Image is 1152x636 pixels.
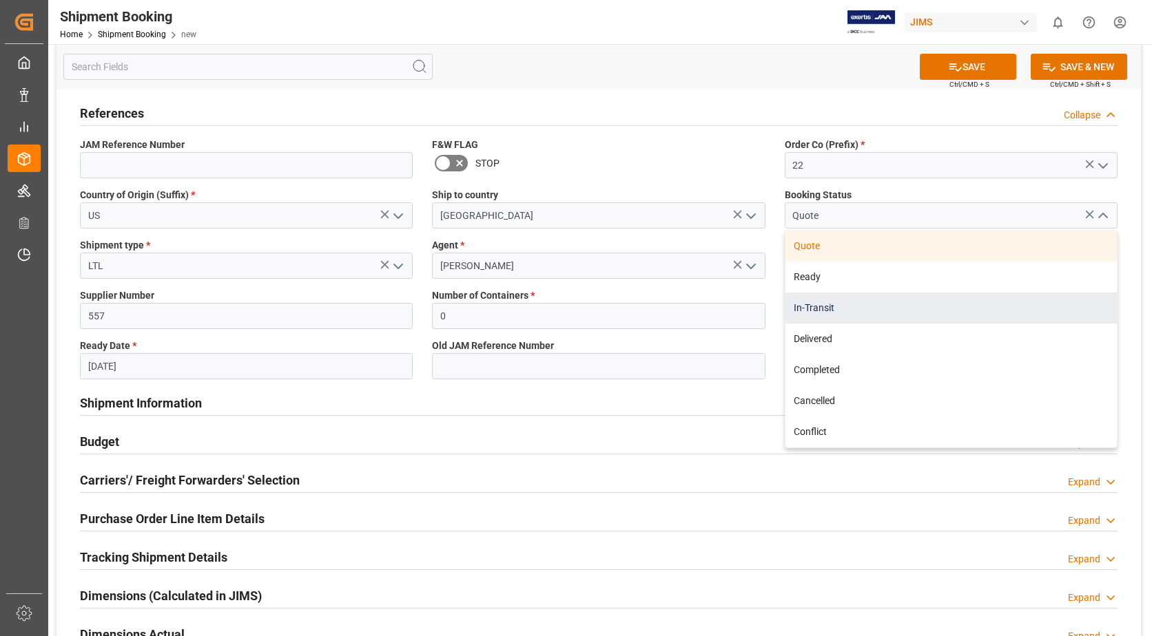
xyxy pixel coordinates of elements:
[80,202,413,229] input: Type to search/select
[80,339,136,353] span: Ready Date
[785,138,865,152] span: Order Co (Prefix)
[785,262,1117,293] div: Ready
[739,255,760,277] button: open menu
[80,432,119,451] h2: Budget
[60,6,196,27] div: Shipment Booking
[1068,513,1100,528] div: Expand
[80,394,202,412] h2: Shipment Information
[785,324,1117,354] div: Delivered
[432,288,535,303] span: Number of Containers
[80,188,195,202] span: Country of Origin (Suffix)
[80,471,300,489] h2: Carriers'/ Freight Forwarders' Selection
[475,156,500,171] span: STOP
[785,231,1117,262] div: Quote
[1050,79,1111,89] span: Ctrl/CMD + Shift + S
[739,205,760,226] button: open menu
[80,238,150,253] span: Shipment type
[1091,205,1112,226] button: close menu
[63,54,433,80] input: Search Fields
[847,10,895,34] img: Exertis%20JAM%20-%20Email%20Logo.jpg_1722504956.jpg
[432,138,478,152] span: F&W FLAG
[432,238,464,253] span: Agent
[80,509,265,528] h2: Purchase Order Line Item Details
[98,30,166,39] a: Shipment Booking
[920,54,1016,80] button: SAVE
[387,255,408,277] button: open menu
[905,12,1037,32] div: JIMS
[1068,475,1100,489] div: Expand
[1042,7,1073,38] button: show 0 new notifications
[1068,591,1100,605] div: Expand
[60,30,83,39] a: Home
[432,188,498,202] span: Ship to country
[432,339,554,353] span: Old JAM Reference Number
[785,385,1117,416] div: Cancelled
[1064,108,1100,123] div: Collapse
[785,354,1117,385] div: Completed
[80,104,144,123] h2: References
[949,79,989,89] span: Ctrl/CMD + S
[1073,7,1104,38] button: Help Center
[80,586,262,605] h2: Dimensions (Calculated in JIMS)
[905,9,1042,35] button: JIMS
[387,205,408,226] button: open menu
[80,353,413,379] input: MM-DD-YYYY
[80,288,154,303] span: Supplier Number
[1068,552,1100,566] div: Expand
[785,188,852,202] span: Booking Status
[1091,155,1112,176] button: open menu
[1031,54,1127,80] button: SAVE & NEW
[80,548,227,566] h2: Tracking Shipment Details
[785,416,1117,447] div: Conflict
[80,138,185,152] span: JAM Reference Number
[785,293,1117,324] div: In-Transit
